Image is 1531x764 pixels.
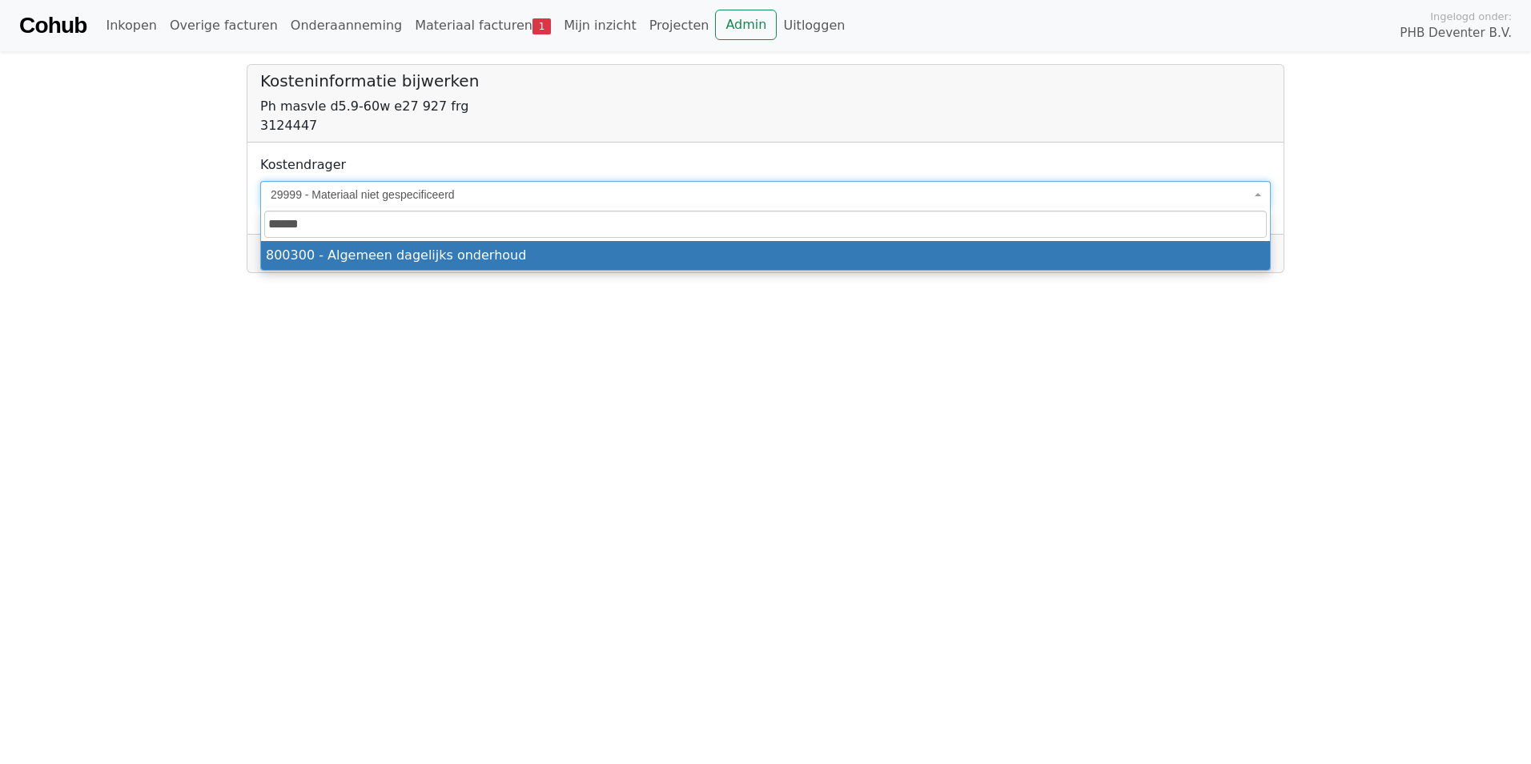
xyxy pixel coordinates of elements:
[260,181,1271,208] span: 29999 - Materiaal niet gespecificeerd
[777,10,851,42] a: Uitloggen
[408,10,557,42] a: Materiaal facturen1
[715,10,777,40] a: Admin
[99,10,163,42] a: Inkopen
[260,116,1271,135] div: 3124447
[261,241,1270,270] li: 800300 - Algemeen dagelijks onderhoud
[1430,9,1512,24] span: Ingelogd onder:
[284,10,408,42] a: Onderaanneming
[19,6,86,45] a: Cohub
[1400,24,1512,42] span: PHB Deventer B.V.
[271,187,1251,203] span: 29999 - Materiaal niet gespecificeerd
[557,10,643,42] a: Mijn inzicht
[163,10,284,42] a: Overige facturen
[643,10,716,42] a: Projecten
[260,71,1271,90] h5: Kosteninformatie bijwerken
[532,18,551,34] span: 1
[260,97,1271,116] div: Ph masvle d5.9-60w e27 927 frg
[260,155,346,175] label: Kostendrager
